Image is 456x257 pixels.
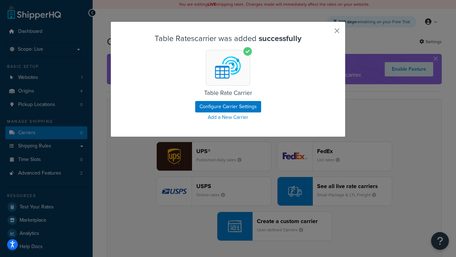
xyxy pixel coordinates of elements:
a: Add a New Carrier [129,112,327,122]
img: Table Rates [212,51,244,84]
button: Configure Carrier Settings [195,101,261,112]
h3: Table Rates carrier was added [129,34,327,43]
strong: successfully [259,32,301,44]
h5: Table Rate Carrier [133,90,323,97]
